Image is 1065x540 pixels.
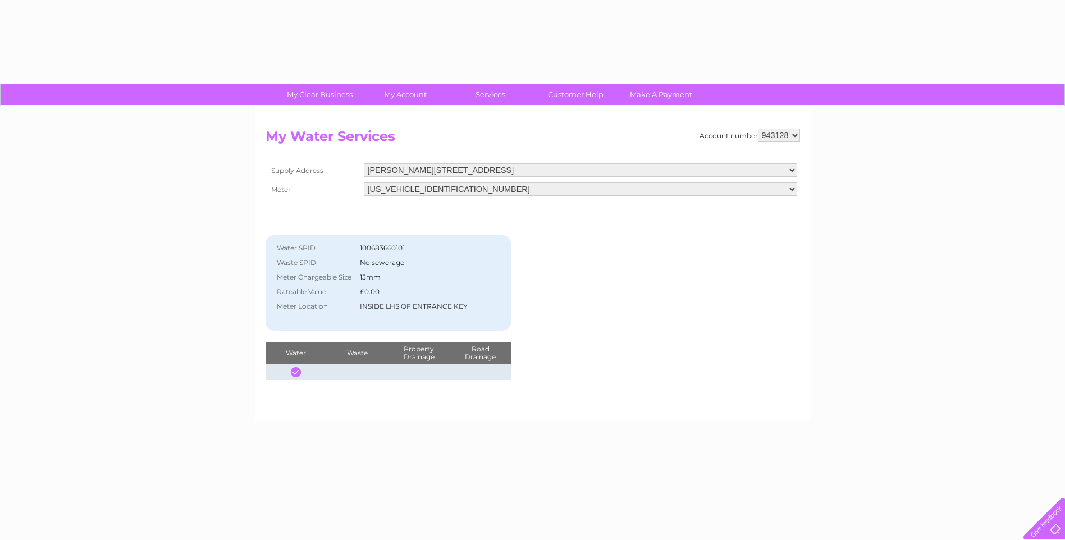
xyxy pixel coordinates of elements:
td: 15mm [357,270,486,285]
a: My Clear Business [273,84,366,105]
td: INSIDE LHS OF ENTRANCE KEY [357,299,486,314]
th: Meter [266,180,361,199]
th: Waste [327,342,388,364]
a: Make A Payment [615,84,707,105]
th: Meter Location [271,299,357,314]
th: Water [266,342,327,364]
a: My Account [359,84,451,105]
a: Services [444,84,537,105]
h2: My Water Services [266,129,800,150]
th: Road Drainage [450,342,511,364]
td: £0.00 [357,285,486,299]
th: Waste SPID [271,255,357,270]
a: Customer Help [529,84,622,105]
div: Account number [700,129,800,142]
th: Rateable Value [271,285,357,299]
th: Meter Chargeable Size [271,270,357,285]
th: Supply Address [266,161,361,180]
td: No sewerage [357,255,486,270]
th: Property Drainage [388,342,449,364]
th: Water SPID [271,241,357,255]
td: 100683660101 [357,241,486,255]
